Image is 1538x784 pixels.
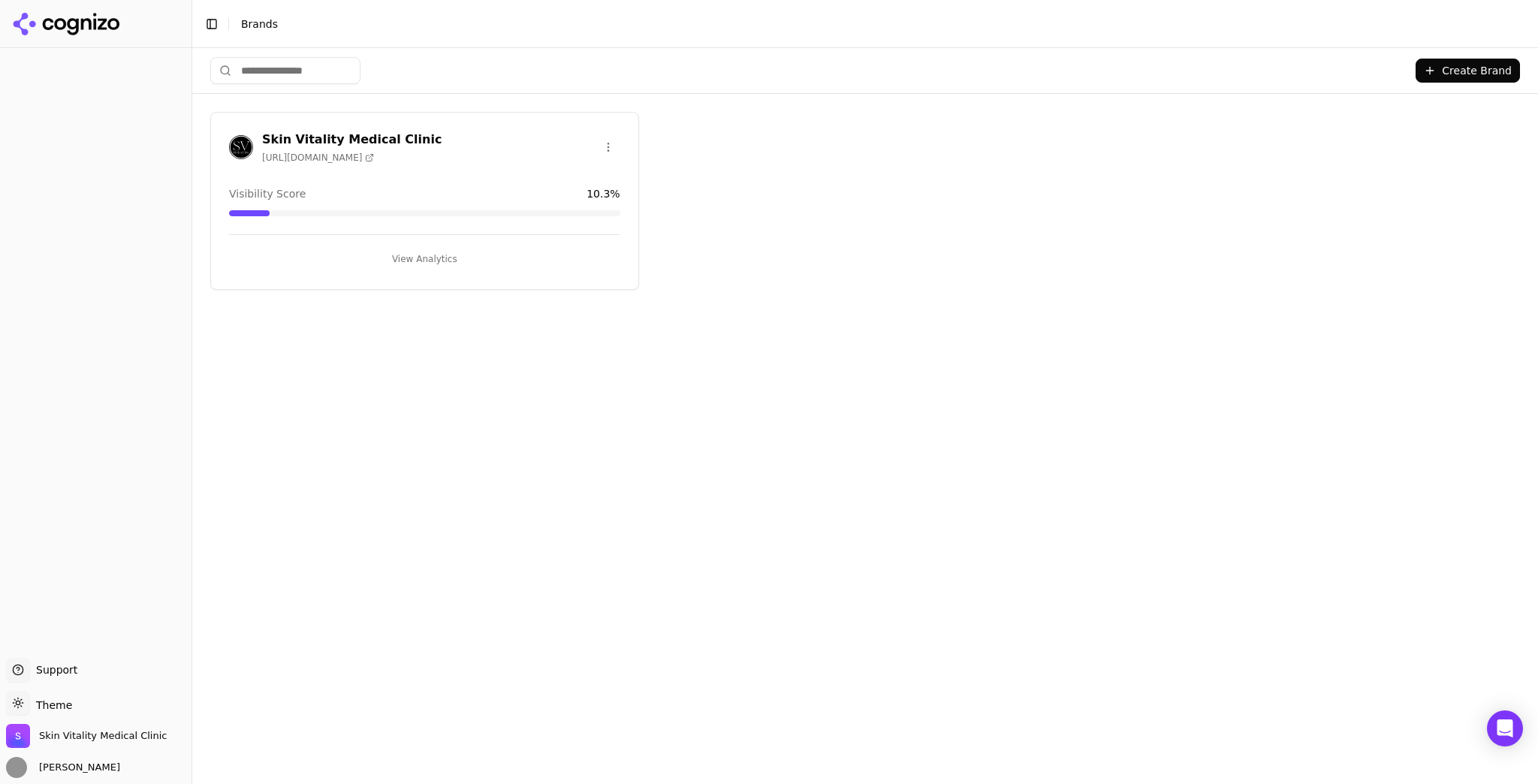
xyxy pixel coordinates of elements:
[1416,59,1520,83] button: Create Brand
[33,761,120,774] span: [PERSON_NAME]
[229,247,620,271] button: View Analytics
[241,18,278,30] span: Brands
[6,757,120,778] button: Open user button
[6,724,30,748] img: Skin Vitality Medical Clinic
[229,135,253,159] img: Skin Vitality Medical Clinic
[229,186,306,201] span: Visibility Score
[30,699,72,711] span: Theme
[262,131,442,149] h3: Skin Vitality Medical Clinic
[6,724,167,748] button: Open organization switcher
[262,152,374,164] span: [URL][DOMAIN_NAME]
[1487,710,1523,746] div: Open Intercom Messenger
[30,662,77,677] span: Support
[39,729,167,743] span: Skin Vitality Medical Clinic
[241,17,1496,32] nav: breadcrumb
[587,186,620,201] span: 10.3 %
[6,757,27,778] img: Sam Walker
